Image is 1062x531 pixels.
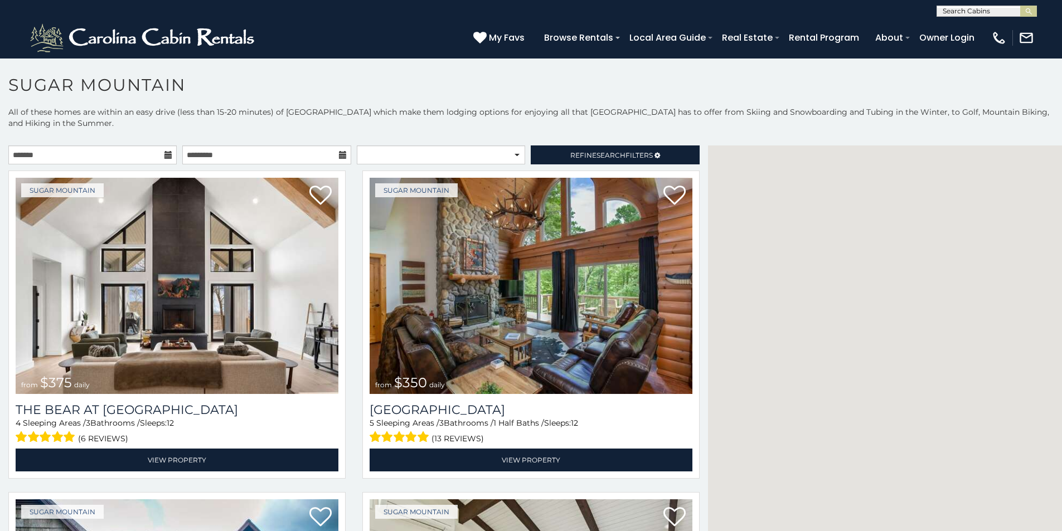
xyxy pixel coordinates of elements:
img: phone-regular-white.png [991,30,1007,46]
a: Sugar Mountain [21,505,104,519]
a: [GEOGRAPHIC_DATA] [370,402,692,417]
a: Add to favorites [309,506,332,529]
a: Grouse Moor Lodge from $350 daily [370,178,692,394]
a: Rental Program [783,28,865,47]
a: Add to favorites [309,184,332,208]
a: View Property [16,449,338,471]
span: 4 [16,418,21,428]
span: 12 [167,418,174,428]
span: daily [74,381,90,389]
a: The Bear At [GEOGRAPHIC_DATA] [16,402,338,417]
a: Local Area Guide [624,28,711,47]
span: (6 reviews) [78,431,128,446]
span: (13 reviews) [431,431,484,446]
span: Search [597,151,625,159]
a: Sugar Mountain [375,505,458,519]
span: 3 [86,418,90,428]
div: Sleeping Areas / Bathrooms / Sleeps: [370,417,692,446]
span: from [21,381,38,389]
span: My Favs [489,31,525,45]
span: 1 Half Baths / [493,418,544,428]
a: Browse Rentals [539,28,619,47]
div: Sleeping Areas / Bathrooms / Sleeps: [16,417,338,446]
h3: Grouse Moor Lodge [370,402,692,417]
img: Grouse Moor Lodge [370,178,692,394]
a: View Property [370,449,692,471]
span: daily [429,381,445,389]
h3: The Bear At Sugar Mountain [16,402,338,417]
span: $350 [394,374,427,391]
span: from [375,381,392,389]
img: mail-regular-white.png [1019,30,1034,46]
a: The Bear At Sugar Mountain from $375 daily [16,178,338,394]
a: Owner Login [914,28,980,47]
span: 3 [439,418,444,428]
a: RefineSearchFilters [531,145,699,164]
span: Refine Filters [570,151,653,159]
a: My Favs [473,31,527,45]
img: The Bear At Sugar Mountain [16,178,338,394]
a: Sugar Mountain [375,183,458,197]
a: Add to favorites [663,184,686,208]
a: Add to favorites [663,506,686,529]
span: 12 [571,418,578,428]
a: Sugar Mountain [21,183,104,197]
img: White-1-2.png [28,21,259,55]
span: 5 [370,418,374,428]
a: About [870,28,909,47]
span: $375 [40,374,72,391]
a: Real Estate [716,28,778,47]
